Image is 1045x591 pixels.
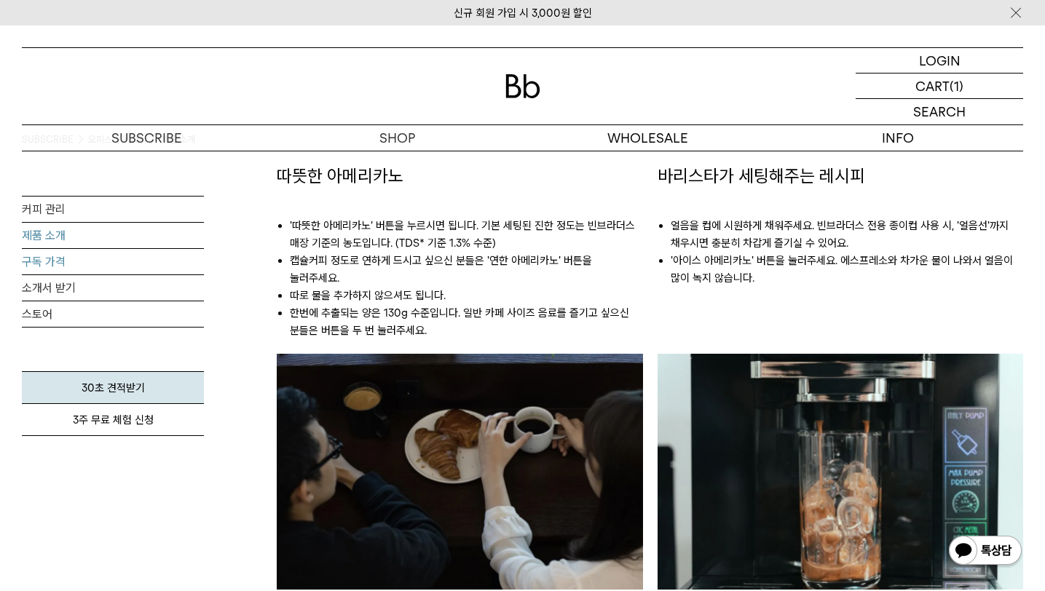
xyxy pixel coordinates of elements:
[290,287,643,304] li: 따로 물을 추가하지 않으셔도 됩니다.
[947,534,1023,569] img: 카카오톡 채널 1:1 채팅 버튼
[773,125,1023,151] p: INFO
[454,7,592,20] a: 신규 회원 가입 시 3,000원 할인
[22,249,204,274] a: 구독 가격
[290,304,643,339] li: 한번에 추출되는 양은 130g 수준입니다. 일반 카페 사이즈 음료를 즐기고 싶으신 분들은 버튼을 두 번 눌러주세요.
[913,99,966,124] p: SEARCH
[290,217,643,252] li: '따뜻한 아메리카노' 버튼을 누르시면 됩니다. 기본 세팅된 진한 정도는 빈브라더스 매장 기준의 농도입니다. (TDS* 기준 1.3% 수준)
[277,164,643,189] h3: 따뜻한 아메리카노
[22,301,204,327] a: 스토어
[856,48,1023,74] a: LOGIN
[658,164,1024,189] h3: 바리스타가 세팅해주는 레시피
[17,101,41,114] span: 16 px
[6,6,213,19] div: Outline
[272,125,523,151] a: SHOP
[22,275,204,301] a: 소개서 받기
[856,74,1023,99] a: CART (1)
[671,252,1024,287] li: '아이스 아메리카노' 버튼을 눌러주세요. 에스프레소와 차가운 물이 나와서 얼음이 많이 녹지 않습니다.
[658,354,1024,589] img: 바리스타가 세팅해주는 레시피
[22,197,204,222] a: 커피 관리
[6,88,50,100] label: Font Size
[523,125,773,151] p: WHOLESALE
[277,354,643,589] img: 따뜻한 아메리카노
[919,48,961,73] p: LOGIN
[290,252,643,287] li: 캡슐커피 정도로 연하게 드시고 싶으신 분들은 '연한 아메리카노' 버튼을 눌러주세요.
[505,74,540,98] img: 로고
[915,74,950,98] p: CART
[671,217,1024,252] li: 얼음을 컵에 시원하게 채워주세요. 빈브라더스 전용 종이컵 사용 시, '얼음선'까지 채우시면 충분히 차갑게 즐기실 수 있어요.
[22,371,204,404] a: 30초 견적받기
[22,404,204,436] a: 3주 무료 체험 신청
[6,46,213,62] h3: Style
[22,19,79,31] a: Back to Top
[950,74,963,98] p: (1)
[22,125,272,151] a: SUBSCRIBE
[22,223,204,248] a: 제품 소개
